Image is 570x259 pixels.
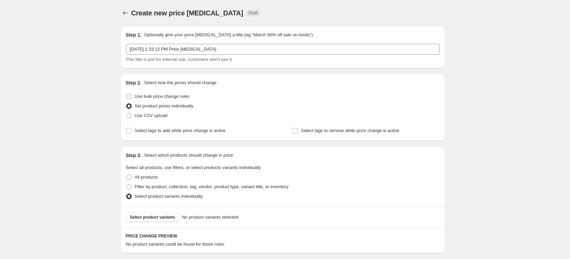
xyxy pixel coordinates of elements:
span: Select all products, use filters, or select products variants individually [126,165,261,170]
h2: Step 1. [126,31,142,38]
span: Create new price [MEDICAL_DATA] [131,9,243,17]
p: Optionally give your price [MEDICAL_DATA] a title (eg "March 30% off sale on boots") [144,31,313,38]
span: Use CSV upload [135,113,168,118]
span: Use bulk price change rules [135,94,189,99]
span: No product variants could be found for those rules. [126,242,225,247]
button: Select product variants [126,212,180,222]
input: 30% off holiday sale [126,44,440,55]
span: Select product variants [130,215,175,220]
span: Select tags to remove while price change is active [301,128,399,133]
span: Select product variants individually [135,194,203,199]
span: No product variants selected [182,214,238,221]
span: Filter by product, collection, tag, vendor, product type, variant title, or inventory [135,184,289,189]
span: All products [135,174,158,180]
span: Set product prices individually [135,103,194,108]
p: Select which products should change in price [144,152,233,159]
span: Select tags to add while price change is active [135,128,226,133]
h2: Step 2. [126,79,142,86]
span: Draft [249,10,257,16]
h6: PRICE CHANGE PREVIEW [126,233,440,239]
button: Price change jobs [120,8,130,18]
p: Select how the prices should change [144,79,216,86]
h2: Step 3. [126,152,142,159]
span: This title is just for internal use, customers won't see it [126,57,232,62]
